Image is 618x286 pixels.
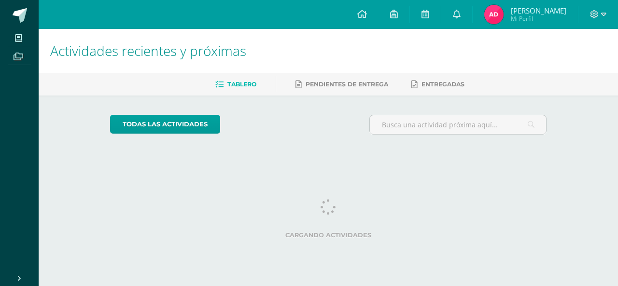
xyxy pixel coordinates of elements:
label: Cargando actividades [110,232,547,239]
span: Entregadas [421,81,464,88]
span: Mi Perfil [511,14,566,23]
img: ed4ff0f250cca5c2e3c6c78967389b94.png [484,5,504,24]
a: Tablero [215,77,256,92]
span: Tablero [227,81,256,88]
span: [PERSON_NAME] [511,6,566,15]
a: Entregadas [411,77,464,92]
a: todas las Actividades [110,115,220,134]
span: Pendientes de entrega [306,81,388,88]
a: Pendientes de entrega [295,77,388,92]
span: Actividades recientes y próximas [50,41,246,60]
input: Busca una actividad próxima aquí... [370,115,547,134]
